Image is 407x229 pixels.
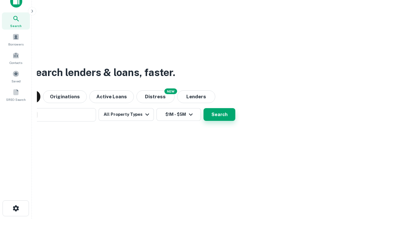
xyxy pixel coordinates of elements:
span: Search [10,23,22,28]
a: Contacts [2,49,30,66]
button: All Property Types [99,108,154,121]
div: NEW [164,88,177,94]
iframe: Chat Widget [375,178,407,209]
span: Borrowers [8,42,24,47]
a: Saved [2,68,30,85]
a: Search [2,12,30,30]
h3: Search lenders & loans, faster. [29,65,175,80]
a: SREO Search [2,86,30,103]
button: $1M - $5M [156,108,201,121]
button: Originations [43,90,87,103]
button: Search [203,108,235,121]
span: SREO Search [6,97,26,102]
button: Active Loans [89,90,134,103]
button: Lenders [177,90,215,103]
button: Search distressed loans with lien and other non-mortgage details. [136,90,175,103]
span: Contacts [10,60,22,65]
a: Borrowers [2,31,30,48]
span: Saved [11,79,21,84]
